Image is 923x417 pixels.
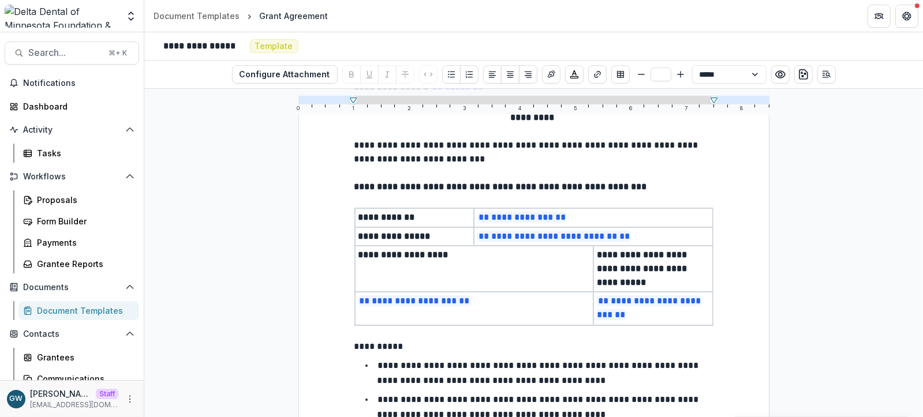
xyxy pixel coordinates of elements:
button: Get Help [895,5,918,28]
button: Open Workflows [5,167,139,186]
span: Notifications [23,78,134,88]
button: Underline [360,65,379,84]
button: Partners [868,5,891,28]
button: Bigger [674,67,687,81]
p: [EMAIL_ADDRESS][DOMAIN_NAME] [30,400,118,410]
nav: breadcrumb [149,7,332,24]
div: Form Builder [37,215,130,227]
div: Payments [37,236,130,249]
button: Insert Table [611,65,630,84]
div: Document Templates [37,305,130,317]
p: [PERSON_NAME] [30,388,91,400]
button: Preview preview-doc.pdf [771,65,790,84]
button: Open Contacts [5,325,139,343]
div: Grantees [37,351,130,363]
button: Align Center [501,65,520,84]
a: Grantee Reports [18,254,139,273]
span: Activity [23,125,121,135]
button: Configure Attachment [232,65,338,84]
button: Open Documents [5,278,139,296]
a: Grantees [18,348,139,367]
div: Proposals [37,194,130,206]
span: Template [255,42,293,51]
div: ⌘ + K [106,47,129,59]
button: Choose font color [565,65,584,84]
a: Document Templates [149,7,244,24]
span: Workflows [23,172,121,182]
span: Documents [23,283,121,292]
button: Strike [396,65,414,84]
a: Tasks [18,144,139,163]
button: Italicize [378,65,397,84]
div: Communications [37,373,130,385]
button: Bold [342,65,361,84]
button: Open Activity [5,121,139,139]
button: Open entity switcher [123,5,139,28]
button: Ordered List [460,65,479,84]
button: Bullet List [442,65,461,84]
button: download-word [794,65,813,84]
div: Dashboard [23,100,130,112]
button: Smaller [634,67,648,81]
button: Open Editor Sidebar [817,65,836,84]
button: More [123,392,137,406]
span: Search... [28,47,102,58]
a: Proposals [18,190,139,209]
div: Tasks [37,147,130,159]
a: Document Templates [18,301,139,320]
img: Delta Dental of Minnesota Foundation & Community Giving logo [5,5,118,28]
a: Dashboard [5,97,139,116]
p: Staff [96,389,118,399]
div: Grantee Reports [37,258,130,270]
span: Contacts [23,329,121,339]
a: Payments [18,233,139,252]
a: Communications [18,369,139,388]
button: Search... [5,42,139,65]
button: Create link [588,65,607,84]
a: Form Builder [18,212,139,231]
div: Document Templates [154,10,240,22]
button: Code [419,65,438,84]
button: Notifications [5,74,139,92]
button: Align Left [483,65,502,84]
button: Insert Signature [542,65,560,84]
div: Grant Agreement [259,10,328,22]
button: Align Right [519,65,537,84]
div: Grace Willig [10,395,23,403]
